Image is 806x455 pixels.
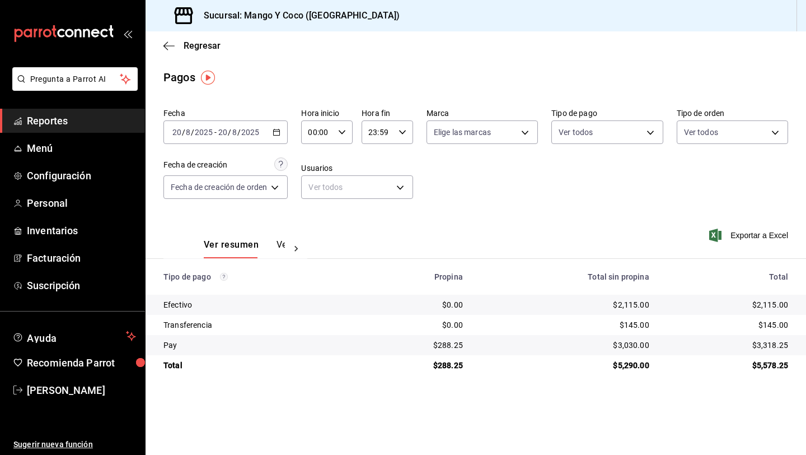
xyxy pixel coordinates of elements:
[214,128,217,137] span: -
[301,109,353,117] label: Hora inicio
[667,340,788,351] div: $3,318.25
[27,329,121,343] span: Ayuda
[427,109,538,117] label: Marca
[241,128,260,137] input: ----
[369,272,463,281] div: Propina
[27,223,136,238] span: Inventarios
[369,360,463,371] div: $288.25
[194,128,213,137] input: ----
[220,273,228,281] svg: Los pagos realizados con Pay y otras terminales son montos brutos.
[667,272,788,281] div: Total
[184,40,221,51] span: Regresar
[677,109,788,117] label: Tipo de orden
[191,128,194,137] span: /
[684,127,718,138] span: Ver todos
[163,40,221,51] button: Regresar
[559,127,593,138] span: Ver todos
[163,299,351,310] div: Efectivo
[27,168,136,183] span: Configuración
[667,319,788,331] div: $145.00
[369,299,463,310] div: $0.00
[277,239,318,258] button: Ver pagos
[163,319,351,331] div: Transferencia
[481,272,649,281] div: Total sin propina
[237,128,241,137] span: /
[163,360,351,371] div: Total
[369,319,463,331] div: $0.00
[481,360,649,371] div: $5,290.00
[218,128,228,137] input: --
[163,109,288,117] label: Fecha
[204,239,259,258] button: Ver resumen
[481,319,649,331] div: $145.00
[163,69,195,86] div: Pagos
[123,29,132,38] button: open_drawer_menu
[228,128,231,137] span: /
[27,355,136,370] span: Recomienda Parrot
[163,340,351,351] div: Pay
[362,109,413,117] label: Hora fin
[301,164,413,172] label: Usuarios
[163,159,227,171] div: Fecha de creación
[8,81,138,93] a: Pregunta a Parrot AI
[12,67,138,91] button: Pregunta a Parrot AI
[163,272,351,281] div: Tipo de pago
[667,360,788,371] div: $5,578.25
[201,71,215,85] img: Tooltip marker
[711,229,788,242] button: Exportar a Excel
[195,9,400,22] h3: Sucursal: Mango Y Coco ([GEOGRAPHIC_DATA])
[27,383,136,398] span: [PERSON_NAME]
[171,182,267,193] span: Fecha de creación de orden
[182,128,185,137] span: /
[30,73,120,85] span: Pregunta a Parrot AI
[369,340,463,351] div: $288.25
[185,128,191,137] input: --
[27,113,136,128] span: Reportes
[172,128,182,137] input: --
[27,278,136,293] span: Suscripción
[204,239,285,258] div: navigation tabs
[667,299,788,310] div: $2,115.00
[27,196,136,211] span: Personal
[301,175,413,199] div: Ver todos
[551,109,663,117] label: Tipo de pago
[27,250,136,266] span: Facturación
[232,128,237,137] input: --
[434,127,491,138] span: Elige las marcas
[481,340,649,351] div: $3,030.00
[13,439,136,451] span: Sugerir nueva función
[27,141,136,156] span: Menú
[481,299,649,310] div: $2,115.00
